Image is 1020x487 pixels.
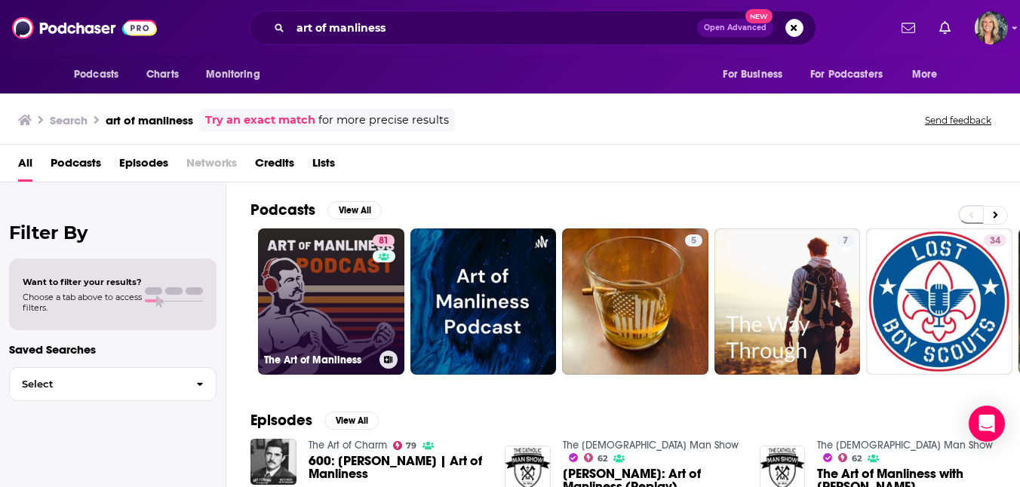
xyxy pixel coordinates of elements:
[186,151,237,182] span: Networks
[817,439,993,452] a: The Catholic Man Show
[984,234,1006,247] a: 34
[975,11,1008,44] button: Show profile menu
[106,113,193,127] h3: art of manliness
[843,234,848,249] span: 7
[255,151,294,182] a: Credits
[250,411,312,430] h2: Episodes
[9,367,217,401] button: Select
[309,455,487,480] span: 600: [PERSON_NAME] | Art of Manliness
[902,60,957,89] button: open menu
[10,379,184,389] span: Select
[373,234,395,247] a: 81
[250,439,296,485] img: 600: Brett McKay | Art of Manliness
[712,60,801,89] button: open menu
[838,453,862,462] a: 62
[912,64,938,85] span: More
[23,292,142,313] span: Choose a tab above to access filters.
[975,11,1008,44] span: Logged in as lisa.beech
[205,112,315,129] a: Try an exact match
[9,342,217,357] p: Saved Searches
[969,406,1005,442] div: Open Intercom Messenger
[896,15,921,41] a: Show notifications dropdown
[51,151,101,182] a: Podcasts
[933,15,957,41] a: Show notifications dropdown
[63,60,138,89] button: open menu
[324,412,379,430] button: View All
[309,439,387,452] a: The Art of Charm
[990,234,1000,249] span: 34
[866,228,1012,375] a: 34
[406,443,416,449] span: 79
[685,234,702,247] a: 5
[393,441,417,450] a: 79
[810,64,883,85] span: For Podcasters
[723,64,782,85] span: For Business
[975,11,1008,44] img: User Profile
[837,234,854,247] a: 7
[697,19,773,37] button: Open AdvancedNew
[852,455,862,462] span: 62
[18,151,32,182] a: All
[119,151,168,182] a: Episodes
[290,16,697,40] input: Search podcasts, credits, & more...
[249,11,816,45] div: Search podcasts, credits, & more...
[206,64,260,85] span: Monitoring
[250,411,379,430] a: EpisodesView All
[704,24,767,32] span: Open Advanced
[9,222,217,244] h2: Filter By
[745,9,773,23] span: New
[309,455,487,480] a: 600: Brett McKay | Art of Manliness
[250,201,315,219] h2: Podcasts
[562,228,708,375] a: 5
[23,277,142,287] span: Want to filter your results?
[250,201,382,219] a: PodcastsView All
[800,60,905,89] button: open menu
[195,60,279,89] button: open menu
[312,151,335,182] a: Lists
[12,14,157,42] img: Podchaser - Follow, Share and Rate Podcasts
[146,64,179,85] span: Charts
[50,113,88,127] h3: Search
[691,234,696,249] span: 5
[258,228,404,375] a: 81The Art of Manliness
[584,453,607,462] a: 62
[920,114,996,127] button: Send feedback
[379,234,389,249] span: 81
[714,228,861,375] a: 7
[563,439,739,452] a: The Catholic Man Show
[327,201,382,219] button: View All
[598,455,607,462] span: 62
[318,112,449,129] span: for more precise results
[137,60,188,89] a: Charts
[74,64,118,85] span: Podcasts
[264,354,373,366] h3: The Art of Manliness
